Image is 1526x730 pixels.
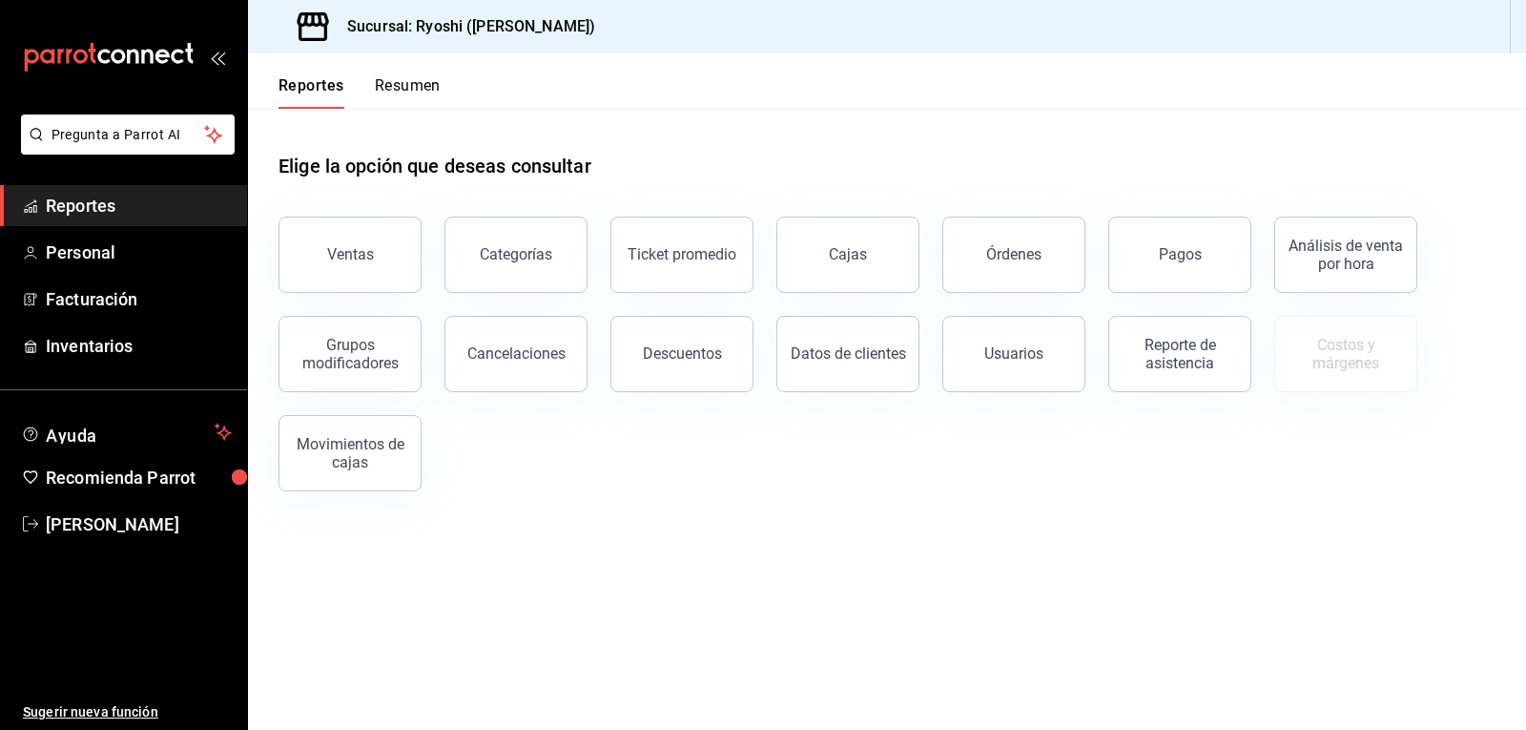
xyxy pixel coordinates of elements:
button: Contrata inventarios para ver este reporte [1274,316,1417,392]
button: Ticket promedio [610,217,753,293]
button: Pregunta a Parrot AI [21,115,235,155]
div: Reporte de asistencia [1121,336,1239,372]
span: Personal [46,240,232,265]
button: Usuarios [942,316,1085,392]
button: Grupos modificadores [278,316,422,392]
div: Análisis de venta por hora [1287,237,1405,273]
button: Análisis de venta por hora [1274,217,1417,293]
div: Costos y márgenes [1287,336,1405,372]
button: Cancelaciones [444,316,588,392]
span: Reportes [46,193,232,219]
div: Órdenes [986,245,1041,263]
span: Recomienda Parrot [46,465,232,490]
button: Datos de clientes [776,316,919,392]
button: Categorías [444,217,588,293]
button: Resumen [375,76,441,109]
span: Inventarios [46,333,232,359]
button: Movimientos de cajas [278,415,422,491]
div: Ticket promedio [628,245,736,263]
span: Pregunta a Parrot AI [52,125,205,145]
div: navigation tabs [278,76,441,109]
div: Pagos [1159,245,1202,263]
button: Reporte de asistencia [1108,316,1251,392]
div: Descuentos [643,344,722,363]
button: Cajas [776,217,919,293]
h3: Sucursal: Ryoshi ([PERSON_NAME]) [332,15,595,38]
div: Categorías [480,245,552,263]
button: Descuentos [610,316,753,392]
div: Datos de clientes [791,344,906,363]
div: Cancelaciones [467,344,566,363]
button: Órdenes [942,217,1085,293]
span: [PERSON_NAME] [46,511,232,537]
div: Ventas [327,245,374,263]
div: Cajas [829,245,867,263]
button: open_drawer_menu [210,50,225,65]
h1: Elige la opción que deseas consultar [278,152,591,180]
button: Reportes [278,76,344,109]
span: Facturación [46,286,232,312]
div: Usuarios [984,344,1043,363]
span: Ayuda [46,421,207,444]
span: Sugerir nueva función [23,702,232,722]
a: Pregunta a Parrot AI [13,138,235,158]
div: Movimientos de cajas [291,435,409,471]
button: Pagos [1108,217,1251,293]
div: Grupos modificadores [291,336,409,372]
button: Ventas [278,217,422,293]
